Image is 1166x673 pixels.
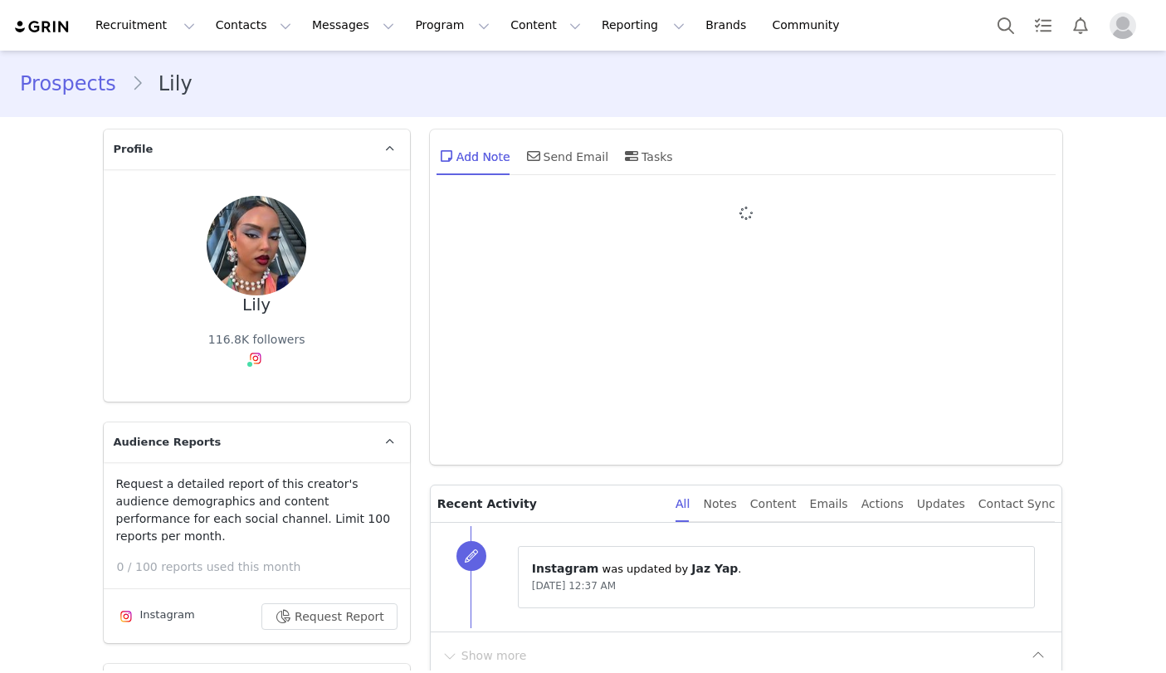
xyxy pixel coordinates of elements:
[1025,7,1061,44] a: Tasks
[703,485,736,523] div: Notes
[810,485,848,523] div: Emails
[114,434,222,451] span: Audience Reports
[1100,12,1153,39] button: Profile
[532,562,599,575] span: Instagram
[524,136,609,176] div: Send Email
[695,7,761,44] a: Brands
[532,560,1022,578] p: ⁨ ⁩ was updated by ⁨ ⁩.
[20,69,131,99] a: Prospects
[242,295,271,315] div: Lily
[441,642,528,669] button: Show more
[261,603,398,630] button: Request Report
[750,485,797,523] div: Content
[1062,7,1099,44] button: Notifications
[676,485,690,523] div: All
[405,7,500,44] button: Program
[120,610,133,623] img: instagram.svg
[206,7,301,44] button: Contacts
[437,136,510,176] div: Add Note
[13,19,71,35] img: grin logo
[988,7,1024,44] button: Search
[592,7,695,44] button: Reporting
[532,580,616,592] span: [DATE] 12:37 AM
[917,485,965,523] div: Updates
[691,562,738,575] span: Jaz Yap
[500,7,591,44] button: Content
[207,196,306,295] img: 15fd3557-95fc-4857-b2ed-a43c17aa6cdb.jpg
[622,136,673,176] div: Tasks
[861,485,904,523] div: Actions
[117,558,410,576] p: 0 / 100 reports used this month
[208,331,305,349] div: 116.8K followers
[302,7,404,44] button: Messages
[763,7,857,44] a: Community
[437,485,662,522] p: Recent Activity
[116,607,195,627] div: Instagram
[114,141,154,158] span: Profile
[978,485,1056,523] div: Contact Sync
[1110,12,1136,39] img: placeholder-profile.jpg
[249,352,262,365] img: instagram.svg
[116,475,398,545] p: Request a detailed report of this creator's audience demographics and content performance for eac...
[85,7,205,44] button: Recruitment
